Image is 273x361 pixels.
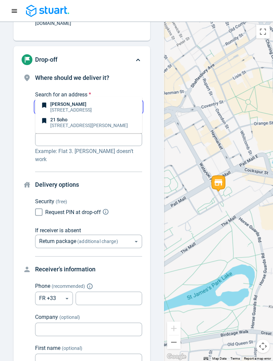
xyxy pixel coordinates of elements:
[50,102,92,107] p: [PERSON_NAME]
[35,235,142,248] div: Return package
[35,147,142,163] p: Example: Flat 3. [PERSON_NAME] doesn’t work
[35,91,87,98] span: Search for an address
[56,198,67,205] span: (free)
[26,5,69,17] img: Blue logo
[167,335,181,349] button: Zoom out
[167,322,181,335] button: Zoom in
[244,357,271,360] a: Report a map error
[35,227,81,234] span: If receiver is absent
[35,314,58,320] span: Company
[165,352,188,361] img: Google
[35,283,50,289] span: Phone
[62,345,82,351] span: (optional)
[13,46,150,73] div: Drop-off
[256,339,270,353] button: Map camera controls
[212,356,226,361] button: Map Data
[230,357,240,360] a: Terms
[59,314,80,320] span: (optional)
[35,198,54,206] p: Security
[50,117,128,122] p: 21 Soho
[45,209,101,215] span: Request PIN at drop-off
[35,74,109,81] span: Where should we deliver it?
[88,284,92,288] button: Explain "Recommended"
[52,283,85,289] span: ( recommended )
[203,356,208,361] button: Keyboard shortcuts
[76,239,118,244] span: (additional charge)
[21,5,69,17] a: Blue logo
[35,292,73,305] div: FR +33
[35,56,57,63] span: Drop-off
[35,265,142,274] h4: Receiver’s information
[50,122,128,129] p: [STREET_ADDRESS][PERSON_NAME]
[50,107,92,113] p: [STREET_ADDRESS]
[35,180,142,189] h4: Delivery options
[8,5,21,17] button: Navigation menu
[104,210,108,214] button: Explain PIN code request
[35,345,60,351] span: First name
[256,25,270,38] button: Toggle fullscreen view
[165,352,188,361] a: Open this area in Google Maps (opens a new window)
